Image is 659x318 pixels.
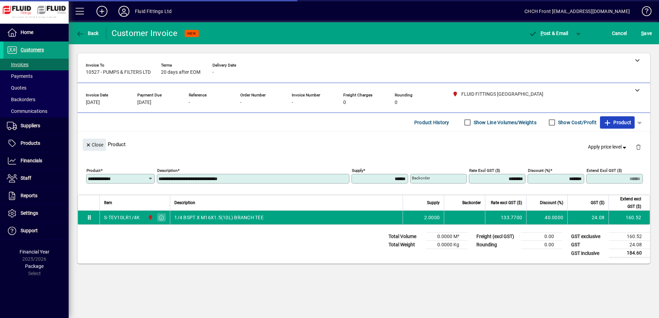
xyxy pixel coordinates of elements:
button: Delete [630,139,647,155]
span: Financial Year [20,249,49,255]
span: 1/4 BSPT X M16X1.5(10L) BRANCH TEE [174,214,264,221]
button: Profile [113,5,135,17]
span: Backorder [462,199,481,207]
span: Suppliers [21,123,40,128]
td: 0.0000 M³ [426,233,467,241]
a: Invoices [3,59,69,70]
span: NEW [187,31,196,36]
button: Post & Email [525,27,572,39]
button: Cancel [610,27,629,39]
span: 0 [395,100,397,105]
td: GST inclusive [568,249,609,258]
mat-label: Discount (%) [528,168,550,173]
button: Product [600,116,635,129]
td: GST exclusive [568,233,609,241]
button: Product History [412,116,452,129]
a: Settings [3,205,69,222]
a: Communications [3,105,69,117]
span: Rate excl GST ($) [491,199,522,207]
app-page-header-button: Close [81,141,108,148]
span: Payments [7,73,33,79]
td: 24.08 [609,241,650,249]
span: Discount (%) [540,199,563,207]
div: S-TEV10LR1/4K [104,214,140,221]
span: 20 days after EOM [161,70,200,75]
button: Add [91,5,113,17]
a: Backorders [3,94,69,105]
span: 10527 - PUMPS & FILTERS LTD [86,70,151,75]
span: Backorders [7,97,35,102]
a: Quotes [3,82,69,94]
span: - [240,100,242,105]
mat-label: Description [157,168,177,173]
span: Home [21,30,33,35]
span: Support [21,228,38,233]
mat-label: Rate excl GST ($) [469,168,500,173]
span: Products [21,140,40,146]
span: S [641,31,644,36]
span: Customers [21,47,44,52]
a: Products [3,135,69,152]
a: Financials [3,152,69,169]
span: Product [603,117,631,128]
mat-label: Product [86,168,101,173]
td: Rounding [473,241,521,249]
mat-label: Supply [352,168,363,173]
span: 2.0000 [424,214,440,221]
span: - [189,100,190,105]
button: Close [83,139,106,151]
mat-label: Extend excl GST ($) [587,168,622,173]
span: Staff [21,175,31,181]
span: FLUID FITTINGS CHRISTCHURCH [146,214,154,221]
span: ave [641,28,652,39]
a: Knowledge Base [637,1,650,24]
a: Payments [3,70,69,82]
label: Show Cost/Profit [557,119,597,126]
div: Product [78,132,650,157]
td: 0.0000 Kg [426,241,467,249]
span: Communications [7,108,47,114]
mat-label: Backorder [412,176,430,180]
a: Staff [3,170,69,187]
span: GST ($) [591,199,604,207]
td: 24.08 [567,211,609,224]
span: Reports [21,193,37,198]
span: Product History [414,117,449,128]
span: [DATE] [86,100,100,105]
span: 0 [343,100,346,105]
td: 40.0000 [526,211,567,224]
span: Supply [427,199,440,207]
div: Fluid Fittings Ltd [135,6,172,17]
td: GST [568,241,609,249]
button: Back [74,27,101,39]
td: 0.00 [521,233,562,241]
div: Customer Invoice [112,28,178,39]
span: Extend excl GST ($) [613,195,641,210]
button: Save [639,27,654,39]
span: Apply price level [588,143,628,151]
td: 160.52 [609,233,650,241]
span: [DATE] [137,100,151,105]
span: P [541,31,544,36]
span: Back [76,31,99,36]
span: Description [174,199,195,207]
div: 133.7700 [489,214,522,221]
a: Home [3,24,69,41]
button: Apply price level [585,141,631,153]
span: Financials [21,158,42,163]
div: CHCH Front [EMAIL_ADDRESS][DOMAIN_NAME] [524,6,630,17]
span: - [292,100,293,105]
td: Freight (excl GST) [473,233,521,241]
a: Suppliers [3,117,69,134]
td: 0.00 [521,241,562,249]
span: Quotes [7,85,26,91]
app-page-header-button: Delete [630,144,647,150]
a: Support [3,222,69,239]
td: Total Weight [385,241,426,249]
span: Invoices [7,62,28,67]
span: Item [104,199,112,207]
span: - [212,70,214,75]
span: Close [85,139,103,151]
span: Package [25,263,44,269]
td: 160.52 [609,211,650,224]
